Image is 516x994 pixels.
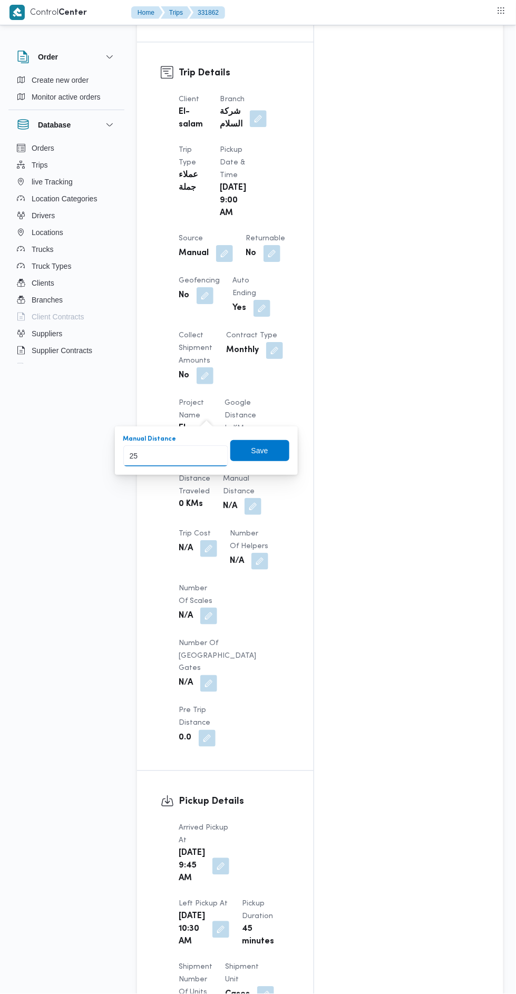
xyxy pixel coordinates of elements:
[17,51,116,63] button: Order
[246,235,285,242] span: Returnable
[32,361,58,374] span: Devices
[179,422,210,460] b: El-Salam Trading
[32,294,63,306] span: Branches
[230,555,244,568] b: N/A
[13,258,120,275] button: Truck Types
[179,530,211,537] span: Trip Cost
[251,444,268,457] span: Save
[13,157,120,173] button: Trips
[232,277,256,297] span: Auto Ending
[32,142,54,154] span: Orders
[13,241,120,258] button: Trucks
[8,72,124,110] div: Order
[226,344,259,357] b: Monthly
[230,530,268,550] span: Number of Helpers
[246,247,256,260] b: No
[32,344,92,357] span: Supplier Contracts
[13,140,120,157] button: Orders
[13,275,120,291] button: Clients
[32,226,63,239] span: Locations
[179,640,256,672] span: Number of [GEOGRAPHIC_DATA] Gates
[223,500,237,513] b: N/A
[8,140,124,368] div: Database
[38,51,58,63] h3: Order
[13,190,120,207] button: Location Categories
[220,96,245,103] span: Branch
[220,182,246,220] b: [DATE] 9:00 AM
[32,243,53,256] span: Trucks
[179,277,220,284] span: Geofencing
[32,260,71,272] span: Truck Types
[13,224,120,241] button: Locations
[32,74,89,86] span: Create new order
[179,369,189,382] b: No
[32,192,98,205] span: Location Categories
[189,6,225,19] button: 331862
[225,964,259,983] span: Shipment Unit
[179,585,212,605] span: Number of Scales
[13,308,120,325] button: Client Contracts
[179,498,203,511] b: 0 KMs
[13,359,120,376] button: Devices
[13,207,120,224] button: Drivers
[179,289,189,302] b: No
[179,542,193,555] b: N/A
[131,6,163,19] button: Home
[9,5,25,20] img: X8yXhbKr1z7QwAAAABJRU5ErkJggg==
[179,795,290,809] h3: Pickup Details
[179,235,203,242] span: Source
[179,96,199,103] span: Client
[32,209,55,222] span: Drivers
[32,159,48,171] span: Trips
[59,9,87,17] b: Center
[242,901,273,920] span: Pickup Duration
[179,825,228,844] span: Arrived Pickup At
[13,342,120,359] button: Supplier Contracts
[179,106,205,131] b: El-salam
[179,732,191,745] b: 0.0
[32,310,84,323] span: Client Contracts
[32,327,62,340] span: Suppliers
[179,610,193,622] b: N/A
[123,435,177,443] label: Manual Distance
[179,399,204,419] span: Project Name
[13,89,120,105] button: Monitor active orders
[32,176,73,188] span: live Tracking
[220,106,242,131] b: شركة السلام
[13,325,120,342] button: Suppliers
[220,147,245,179] span: Pickup date & time
[179,911,205,949] b: [DATE] 10:30 AM
[179,847,205,885] b: [DATE] 9:45 AM
[230,440,289,461] button: Save
[179,66,290,80] h3: Trip Details
[179,677,193,690] b: N/A
[242,923,274,949] b: 45 minutes
[179,247,209,260] b: Manual
[179,707,210,727] span: Pre Trip Distance
[225,399,256,432] span: Google distance in KMs
[179,475,210,495] span: Distance Traveled
[13,72,120,89] button: Create new order
[17,119,116,131] button: Database
[179,901,228,908] span: Left Pickup At
[32,277,54,289] span: Clients
[223,475,255,495] span: Manual Distance
[232,302,246,315] b: Yes
[179,332,212,364] span: Collect Shipment Amounts
[226,332,277,339] span: Contract Type
[32,91,101,103] span: Monitor active orders
[161,6,191,19] button: Trips
[38,119,71,131] h3: Database
[13,291,120,308] button: Branches
[179,147,196,166] span: Trip Type
[179,169,205,194] b: عملاء جملة
[13,173,120,190] button: live Tracking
